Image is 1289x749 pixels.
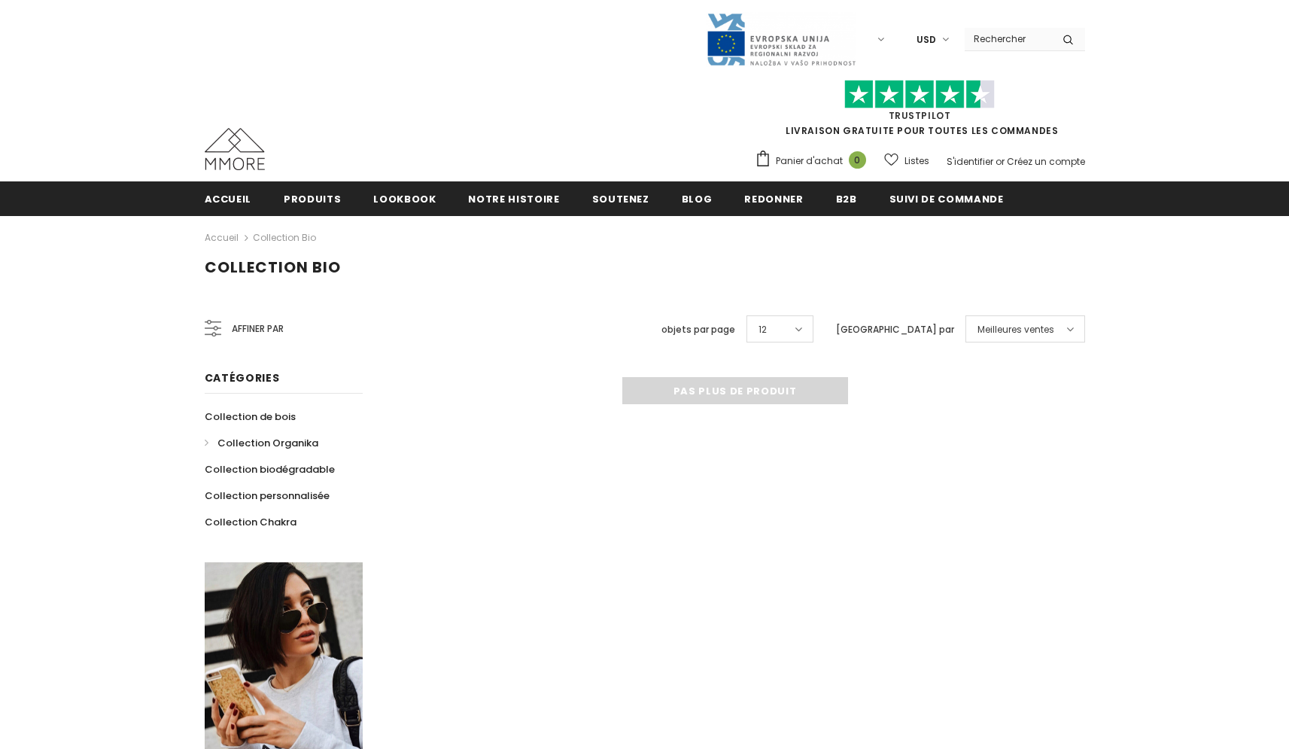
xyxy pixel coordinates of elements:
a: Listes [884,148,929,174]
span: LIVRAISON GRATUITE POUR TOUTES LES COMMANDES [755,87,1085,137]
a: Blog [682,181,713,215]
span: B2B [836,192,857,206]
span: Collection de bois [205,410,296,424]
img: Faites confiance aux étoiles pilotes [844,80,995,109]
a: Javni Razpis [706,32,856,45]
a: Créez un compte [1007,155,1085,168]
a: Notre histoire [468,181,559,215]
a: Collection Chakra [205,509,296,535]
span: Collection biodégradable [205,462,335,476]
span: Lookbook [373,192,436,206]
a: Collection de bois [205,403,296,430]
label: [GEOGRAPHIC_DATA] par [836,322,954,337]
a: Collection Organika [205,430,318,456]
span: Collection Organika [217,436,318,450]
a: Lookbook [373,181,436,215]
span: Suivi de commande [889,192,1004,206]
span: Catégories [205,370,280,385]
span: Meilleures ventes [977,322,1054,337]
img: Cas MMORE [205,128,265,170]
a: B2B [836,181,857,215]
a: soutenez [592,181,649,215]
span: Collection Bio [205,257,341,278]
span: 12 [759,322,767,337]
img: Javni Razpis [706,12,856,67]
span: Affiner par [232,321,284,337]
a: Suivi de commande [889,181,1004,215]
span: Produits [284,192,341,206]
a: Panier d'achat 0 [755,150,874,172]
a: Accueil [205,229,239,247]
a: Accueil [205,181,252,215]
span: Collection personnalisée [205,489,330,503]
span: Blog [682,192,713,206]
span: Redonner [744,192,803,206]
input: Search Site [965,28,1051,50]
a: Collection Bio [253,231,316,244]
span: Accueil [205,192,252,206]
span: soutenez [592,192,649,206]
a: S'identifier [947,155,993,168]
span: or [996,155,1005,168]
span: Notre histoire [468,192,559,206]
span: Panier d'achat [776,154,843,169]
a: Produits [284,181,341,215]
a: Redonner [744,181,803,215]
span: USD [917,32,936,47]
span: Listes [904,154,929,169]
a: Collection personnalisée [205,483,330,509]
a: TrustPilot [889,109,951,122]
span: 0 [849,151,866,169]
label: objets par page [661,322,735,337]
a: Collection biodégradable [205,456,335,483]
span: Collection Chakra [205,515,296,529]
